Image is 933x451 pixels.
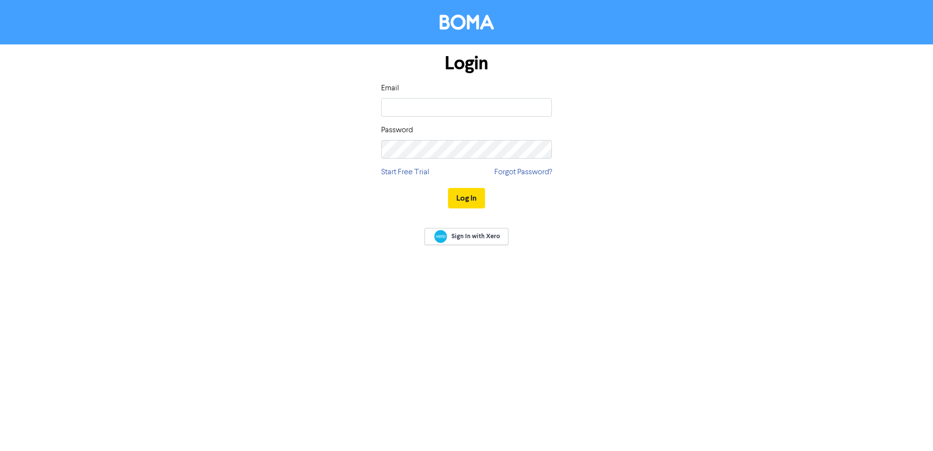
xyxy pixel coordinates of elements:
[884,404,933,451] iframe: Chat Widget
[494,166,552,178] a: Forgot Password?
[381,124,413,136] label: Password
[448,188,485,208] button: Log In
[451,232,500,241] span: Sign In with Xero
[381,166,429,178] a: Start Free Trial
[381,52,552,75] h1: Login
[440,15,494,30] img: BOMA Logo
[425,228,508,245] a: Sign In with Xero
[381,82,399,94] label: Email
[434,230,447,243] img: Xero logo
